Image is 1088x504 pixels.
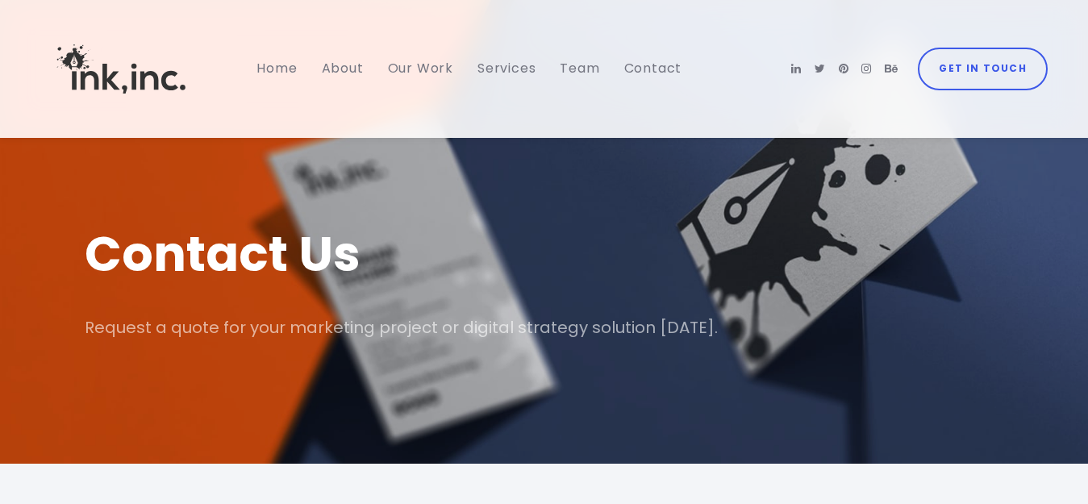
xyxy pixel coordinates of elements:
p: Request a quote for your marketing project or digital strategy solution [DATE]. [85,312,1004,343]
span: Services [477,59,536,77]
h1: Contact Us [85,220,1004,288]
span: Contact [624,59,682,77]
span: Our Work [388,59,453,77]
img: Ink, Inc. | Marketing Agency [40,15,202,123]
span: Home [256,59,297,77]
span: About [322,59,364,77]
span: Get in Touch [939,60,1026,78]
a: Get in Touch [918,48,1048,90]
span: Team [560,59,599,77]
